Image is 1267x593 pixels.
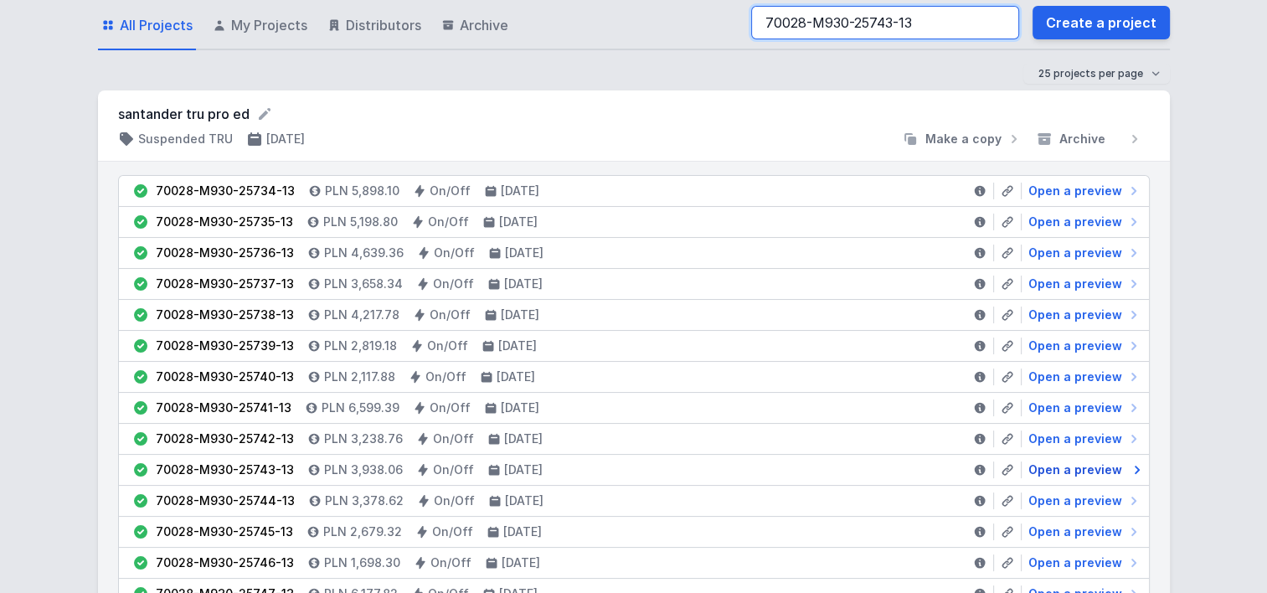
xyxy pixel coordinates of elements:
a: My Projects [209,2,311,50]
h4: [DATE] [501,400,539,416]
h4: PLN 3,378.62 [325,492,404,509]
h4: [DATE] [501,183,539,199]
div: 70028-M930-25745-13 [156,523,293,540]
div: 70028-M930-25739-13 [156,338,294,354]
h4: On/Off [434,492,475,509]
h4: PLN 4,639.36 [324,245,404,261]
span: All Projects [120,15,193,35]
span: Open a preview [1028,245,1122,261]
span: Archive [1059,131,1105,147]
h4: On/Off [428,214,469,230]
div: 70028-M930-25735-13 [156,214,293,230]
div: 70028-M930-25744-13 [156,492,295,509]
div: 70028-M930-25742-13 [156,431,294,447]
span: Open a preview [1028,183,1122,199]
h4: PLN 3,658.34 [324,276,403,292]
span: Distributors [346,15,421,35]
h4: On/Off [430,400,471,416]
h4: Suspended TRU [138,131,233,147]
a: Open a preview [1022,431,1142,447]
h4: [DATE] [504,276,543,292]
a: Open a preview [1022,492,1142,509]
h4: [DATE] [502,554,540,571]
div: 70028-M930-25737-13 [156,276,294,292]
div: 70028-M930-25736-13 [156,245,294,261]
span: Open a preview [1028,431,1122,447]
h4: [DATE] [501,307,539,323]
a: Open a preview [1022,462,1142,478]
h4: On/Off [425,369,466,385]
h4: PLN 5,898.10 [325,183,399,199]
a: Open a preview [1022,338,1142,354]
a: All Projects [98,2,196,50]
a: Open a preview [1022,183,1142,199]
h4: PLN 1,698.30 [324,554,400,571]
h4: [DATE] [503,523,542,540]
span: Archive [460,15,508,35]
span: Open a preview [1028,462,1122,478]
a: Open a preview [1022,276,1142,292]
button: Make a copy [895,131,1029,147]
h4: On/Off [432,523,473,540]
span: Open a preview [1028,338,1122,354]
a: Open a preview [1022,554,1142,571]
div: 70028-M930-25740-13 [156,369,294,385]
div: 70028-M930-25741-13 [156,400,291,416]
h4: On/Off [434,245,475,261]
h4: On/Off [430,554,471,571]
span: My Projects [231,15,307,35]
h4: [DATE] [497,369,535,385]
span: Open a preview [1028,214,1122,230]
h4: On/Off [430,183,471,199]
h4: [DATE] [499,214,538,230]
a: Open a preview [1022,245,1142,261]
h4: [DATE] [505,492,543,509]
h4: [DATE] [266,131,305,147]
input: Search among projects and versions... [751,6,1019,39]
h4: PLN 6,599.39 [322,400,399,416]
h4: PLN 2,679.32 [323,523,402,540]
div: 70028-M930-25738-13 [156,307,294,323]
h4: PLN 3,238.76 [324,431,403,447]
h4: On/Off [433,276,474,292]
a: Open a preview [1022,214,1142,230]
div: 70028-M930-25734-13 [156,183,295,199]
span: Open a preview [1028,492,1122,509]
h4: PLN 4,217.78 [324,307,399,323]
a: Archive [438,2,512,50]
span: Open a preview [1028,369,1122,385]
form: santander tru pro ed [118,104,1150,124]
span: Open a preview [1028,276,1122,292]
a: Open a preview [1022,369,1142,385]
span: Open a preview [1028,307,1122,323]
a: Open a preview [1022,400,1142,416]
div: 70028-M930-25746-13 [156,554,294,571]
a: Open a preview [1022,307,1142,323]
h4: On/Off [427,338,468,354]
h4: PLN 3,938.06 [324,462,403,478]
h4: PLN 5,198.80 [323,214,398,230]
h4: PLN 2,117.88 [324,369,395,385]
a: Distributors [324,2,425,50]
h4: [DATE] [505,245,543,261]
a: Create a project [1033,6,1170,39]
h4: [DATE] [504,462,543,478]
a: Open a preview [1022,523,1142,540]
span: Make a copy [925,131,1002,147]
button: Rename project [256,106,273,122]
h4: On/Off [433,431,474,447]
h4: [DATE] [498,338,537,354]
h4: [DATE] [504,431,543,447]
span: Open a preview [1028,523,1122,540]
h4: On/Off [430,307,471,323]
button: Archive [1029,131,1150,147]
span: Open a preview [1028,400,1122,416]
h4: On/Off [433,462,474,478]
h4: PLN 2,819.18 [324,338,397,354]
span: Open a preview [1028,554,1122,571]
div: 70028-M930-25743-13 [156,462,294,478]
